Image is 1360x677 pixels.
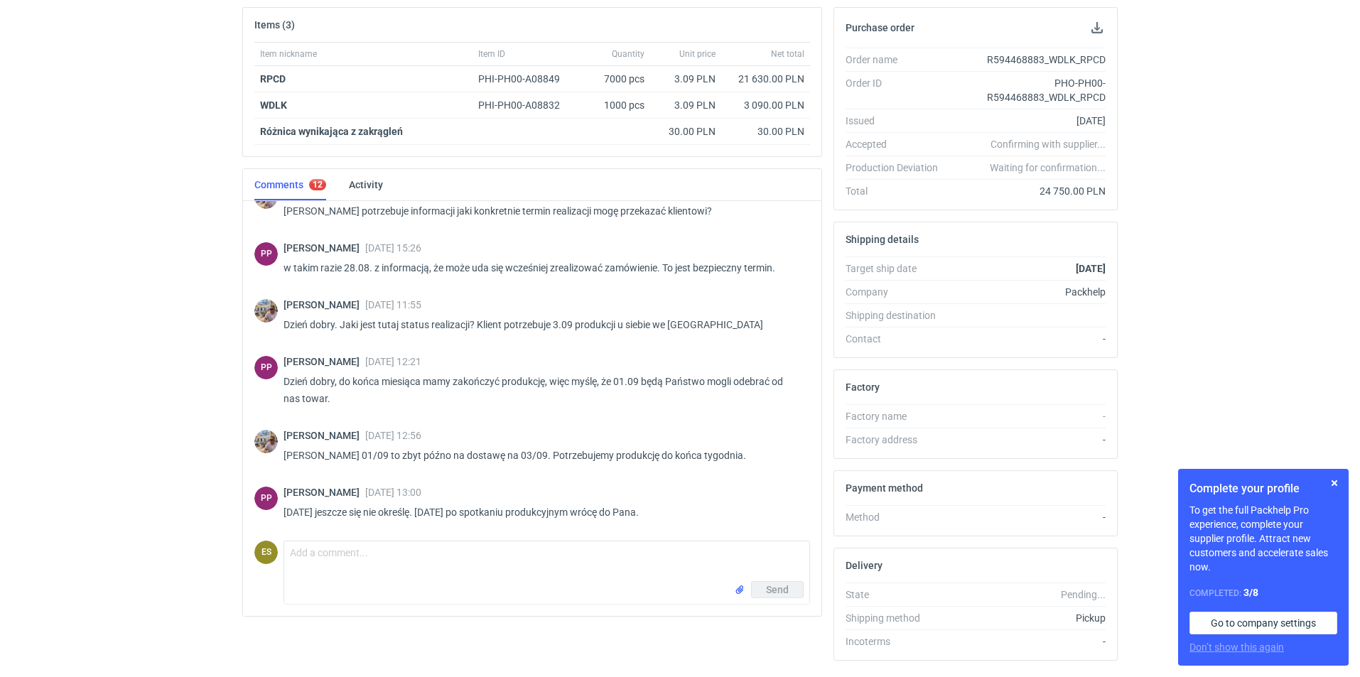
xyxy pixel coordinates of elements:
div: 30.00 PLN [656,124,716,139]
span: [PERSON_NAME] [284,356,365,367]
span: [DATE] 12:21 [365,356,421,367]
figcaption: ES [254,541,278,564]
figcaption: PP [254,242,278,266]
span: [PERSON_NAME] [284,430,365,441]
span: [PERSON_NAME] [284,487,365,498]
em: Pending... [1061,589,1106,600]
p: w takim razie 28.08. z informacją, że może uda się wcześniej zrealizować zamówienie. To jest bezp... [284,259,799,276]
div: Shipping method [846,611,949,625]
strong: RPCD [260,73,286,85]
div: 21 630.00 PLN [727,72,804,86]
div: 3.09 PLN [656,72,716,86]
span: [DATE] 13:00 [365,487,421,498]
div: - [949,634,1106,649]
a: Go to company settings [1189,612,1337,634]
button: Download PO [1089,19,1106,36]
button: Don’t show this again [1189,640,1284,654]
div: Factory address [846,433,949,447]
div: Contact [846,332,949,346]
p: Dzień dobry. Jaki jest tutaj status realizacji? Klient potrzebuje 3.09 produkcji u siebie we [GEO... [284,316,799,333]
div: 12 [313,180,323,190]
div: Paulina Pander [254,487,278,510]
div: Paulina Pander [254,356,278,379]
div: 3.09 PLN [656,98,716,112]
img: Michał Palasek [254,299,278,323]
span: [DATE] 15:26 [365,242,421,254]
div: PHI-PH00-A08849 [478,72,573,86]
button: Skip for now [1326,475,1343,492]
strong: Różnica wynikająca z zakrągleń [260,126,403,137]
div: Method [846,510,949,524]
div: 3 090.00 PLN [727,98,804,112]
span: [DATE] 11:55 [365,299,421,310]
div: Shipping destination [846,308,949,323]
h2: Shipping details [846,234,919,245]
strong: 3 / 8 [1243,587,1258,598]
span: Quantity [612,48,644,60]
h2: Items (3) [254,19,295,31]
div: 7000 pcs [579,66,650,92]
div: Paulina Pander [254,242,278,266]
div: 1000 pcs [579,92,650,119]
span: [PERSON_NAME] [284,299,365,310]
div: PHI-PH00-A08832 [478,98,573,112]
a: Comments12 [254,169,326,200]
span: Unit price [679,48,716,60]
h1: Complete your profile [1189,480,1337,497]
div: Pickup [949,611,1106,625]
p: To get the full Packhelp Pro experience, complete your supplier profile. Attract new customers an... [1189,503,1337,574]
span: [DATE] 12:56 [365,430,421,441]
img: Michał Palasek [254,430,278,453]
h2: Payment method [846,482,923,494]
div: Total [846,184,949,198]
div: Order ID [846,76,949,104]
a: Activity [349,169,383,200]
div: Incoterms [846,634,949,649]
p: [DATE] jeszcze się nie określę. [DATE] po spotkaniu produkcyjnym wrócę do Pana. [284,504,799,521]
div: R594468883_WDLK_RPCD [949,53,1106,67]
figcaption: PP [254,356,278,379]
p: Dzień dobry, do końca miesiąca mamy zakończyć produkcję, więc myślę, że 01.09 będą Państwo mogli ... [284,373,799,407]
div: [DATE] [949,114,1106,128]
div: - [949,332,1106,346]
div: Factory name [846,409,949,423]
h2: Factory [846,381,880,393]
strong: [DATE] [1076,263,1106,274]
div: 30.00 PLN [727,124,804,139]
div: PHO-PH00-R594468883_WDLK_RPCD [949,76,1106,104]
span: Item ID [478,48,505,60]
div: Issued [846,114,949,128]
div: Completed: [1189,585,1337,600]
div: Target ship date [846,261,949,276]
h2: Delivery [846,560,883,571]
div: Packhelp [949,285,1106,299]
div: Elżbieta Sybilska [254,541,278,564]
div: Company [846,285,949,299]
span: Item nickname [260,48,317,60]
em: Waiting for confirmation... [990,161,1106,175]
span: Net total [771,48,804,60]
div: Accepted [846,137,949,151]
figcaption: PP [254,487,278,510]
div: Order name [846,53,949,67]
strong: WDLK [260,99,287,111]
button: Send [751,581,804,598]
span: Send [766,585,789,595]
em: Confirming with supplier... [991,139,1106,150]
div: - [949,510,1106,524]
div: - [949,433,1106,447]
h2: Purchase order [846,22,914,33]
p: [PERSON_NAME] 01/09 to zbyt późno na dostawę na 03/09. Potrzebujemy produkcję do końca tygodnia. [284,447,799,464]
p: [PERSON_NAME] potrzebuje informacji jaki konkretnie termin realizacji mogę przekazać klientowi? [284,202,799,220]
div: - [949,409,1106,423]
div: Production Deviation [846,161,949,175]
div: 24 750.00 PLN [949,184,1106,198]
div: State [846,587,949,602]
span: [PERSON_NAME] [284,242,365,254]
